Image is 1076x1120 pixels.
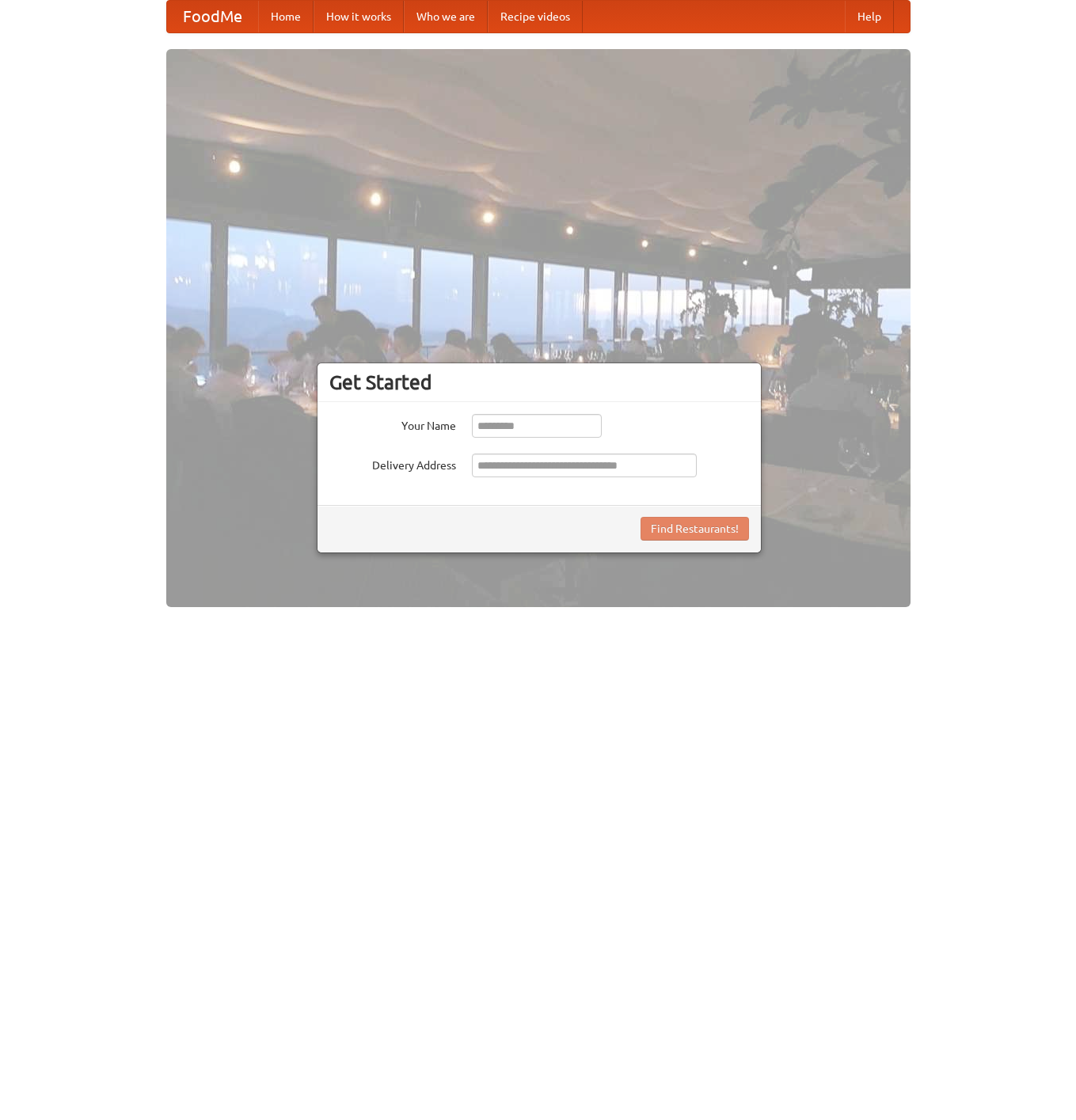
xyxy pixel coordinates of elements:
[329,454,456,473] label: Delivery Address
[641,517,749,541] button: Find Restaurants!
[404,1,488,32] a: Who we are
[167,1,258,32] a: FoodMe
[488,1,583,32] a: Recipe videos
[258,1,314,32] a: Home
[329,414,456,434] label: Your Name
[845,1,894,32] a: Help
[314,1,404,32] a: How it works
[329,370,749,394] h3: Get Started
